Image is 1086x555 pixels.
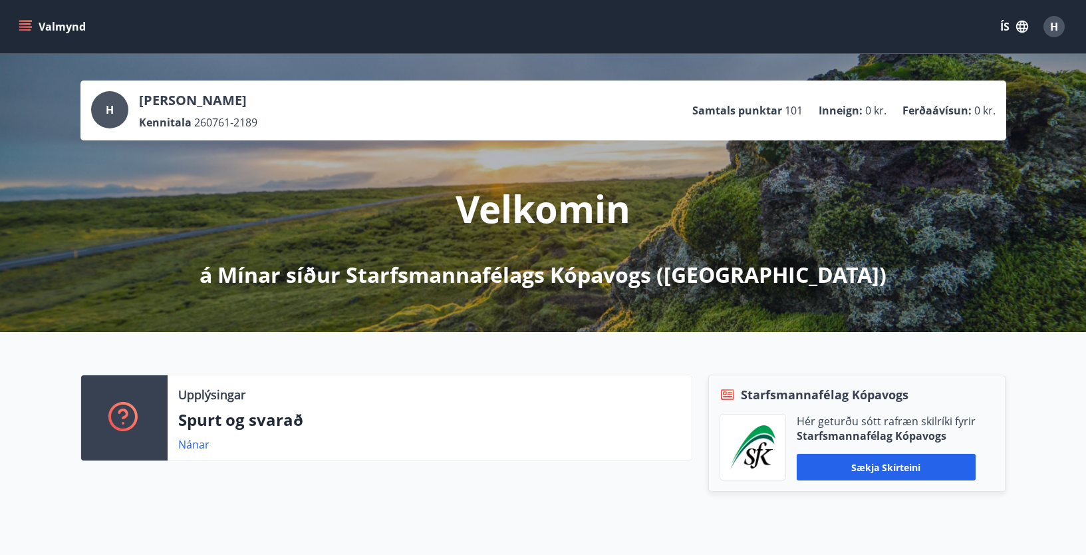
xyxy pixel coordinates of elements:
span: H [106,102,114,117]
p: Hér geturðu sótt rafræn skilríki fyrir [797,414,976,429]
span: H [1050,19,1058,34]
span: 101 [785,103,803,118]
p: á Mínar síður Starfsmannafélags Kópavogs ([GEOGRAPHIC_DATA]) [200,260,886,289]
p: Inneign : [819,103,863,118]
img: x5MjQkxwhnYn6YREZUTEa9Q4KsBUeQdWGts9Dj4O.png [730,425,775,469]
p: Upplýsingar [178,386,245,403]
button: H [1038,11,1070,43]
span: 0 kr. [865,103,886,118]
button: Sækja skírteini [797,454,976,480]
p: Spurt og svarað [178,409,681,431]
p: [PERSON_NAME] [139,91,257,110]
button: menu [16,15,91,39]
button: ÍS [993,15,1035,39]
p: Kennitala [139,115,192,130]
p: Ferðaávísun : [902,103,972,118]
p: Samtals punktar [692,103,782,118]
span: 260761-2189 [194,115,257,130]
p: Starfsmannafélag Kópavogs [797,429,976,443]
p: Velkomin [456,183,630,234]
span: 0 kr. [974,103,996,118]
span: Starfsmannafélag Kópavogs [741,386,908,403]
a: Nánar [178,437,209,452]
